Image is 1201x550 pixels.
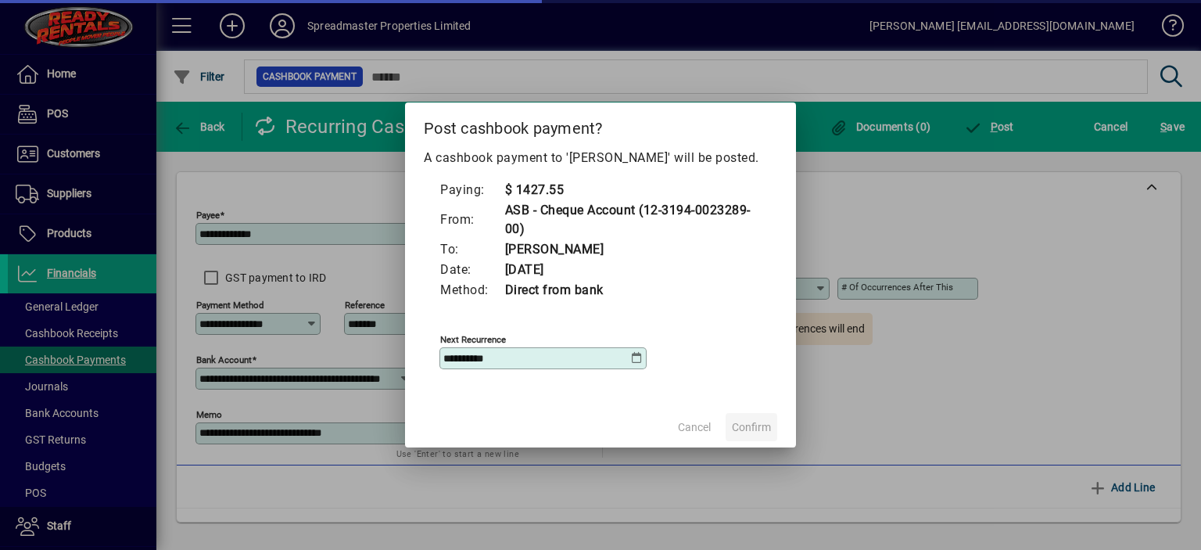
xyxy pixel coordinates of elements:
[439,239,504,260] td: To:
[504,260,762,280] td: [DATE]
[439,260,504,280] td: Date:
[440,334,506,345] mat-label: Next recurrence
[405,102,796,148] h2: Post cashbook payment?
[504,280,762,300] td: Direct from bank
[504,200,762,239] td: ASB - Cheque Account (12-3194-0023289-00)
[439,200,504,239] td: From:
[504,180,762,200] td: $ 1427.55
[439,280,504,300] td: Method:
[424,149,777,167] p: A cashbook payment to '[PERSON_NAME]' will be posted.
[504,239,762,260] td: [PERSON_NAME]
[439,180,504,200] td: Paying:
